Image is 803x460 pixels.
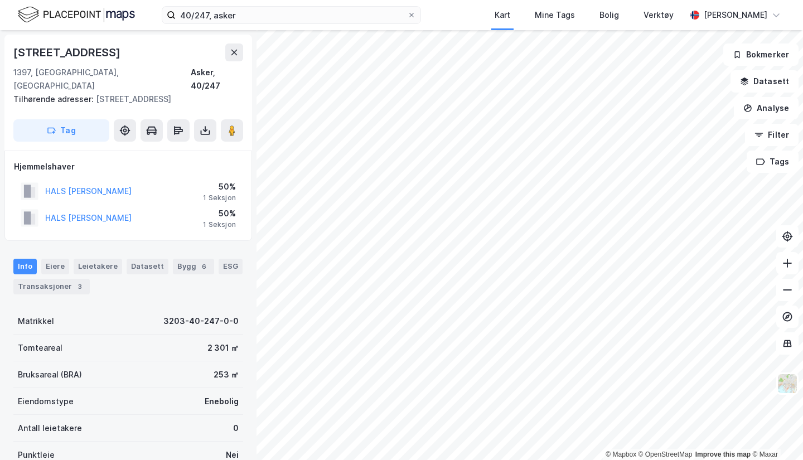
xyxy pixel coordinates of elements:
[723,43,799,66] button: Bokmerker
[18,368,82,381] div: Bruksareal (BRA)
[704,8,767,22] div: [PERSON_NAME]
[695,451,751,458] a: Improve this map
[535,8,575,22] div: Mine Tags
[638,451,693,458] a: OpenStreetMap
[14,160,243,173] div: Hjemmelshaver
[13,93,234,106] div: [STREET_ADDRESS]
[74,259,122,274] div: Leietakere
[745,124,799,146] button: Filter
[176,7,407,23] input: Søk på adresse, matrikkel, gårdeiere, leietakere eller personer
[644,8,674,22] div: Verktøy
[18,422,82,435] div: Antall leietakere
[163,314,239,328] div: 3203-40-247-0-0
[13,66,191,93] div: 1397, [GEOGRAPHIC_DATA], [GEOGRAPHIC_DATA]
[13,43,123,61] div: [STREET_ADDRESS]
[233,422,239,435] div: 0
[214,368,239,381] div: 253 ㎡
[203,207,236,220] div: 50%
[18,314,54,328] div: Matrikkel
[18,341,62,355] div: Tomteareal
[747,406,803,460] iframe: Chat Widget
[205,395,239,408] div: Enebolig
[734,97,799,119] button: Analyse
[41,259,69,274] div: Eiere
[74,281,85,292] div: 3
[495,8,510,22] div: Kart
[199,261,210,272] div: 6
[203,193,236,202] div: 1 Seksjon
[18,5,135,25] img: logo.f888ab2527a4732fd821a326f86c7f29.svg
[203,180,236,193] div: 50%
[747,406,803,460] div: Kontrollprogram for chat
[13,259,37,274] div: Info
[777,373,798,394] img: Z
[13,94,96,104] span: Tilhørende adresser:
[731,70,799,93] button: Datasett
[207,341,239,355] div: 2 301 ㎡
[191,66,243,93] div: Asker, 40/247
[173,259,214,274] div: Bygg
[203,220,236,229] div: 1 Seksjon
[13,119,109,142] button: Tag
[13,279,90,294] div: Transaksjoner
[127,259,168,274] div: Datasett
[599,8,619,22] div: Bolig
[606,451,636,458] a: Mapbox
[219,259,243,274] div: ESG
[747,151,799,173] button: Tags
[18,395,74,408] div: Eiendomstype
